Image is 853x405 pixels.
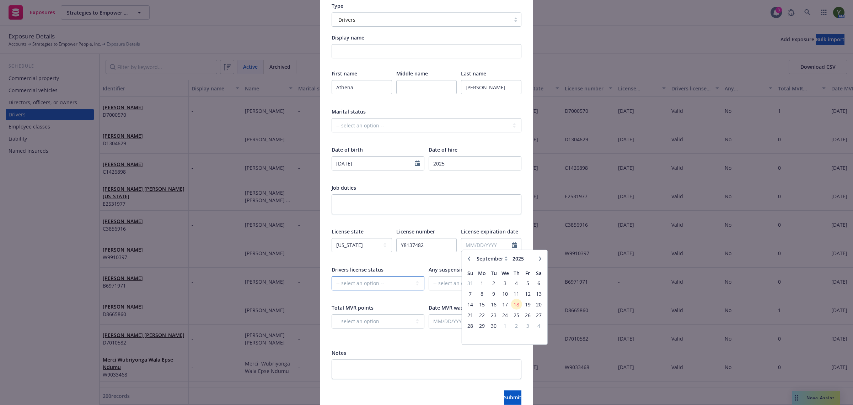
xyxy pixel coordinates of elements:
span: Th [514,270,520,277]
span: 1 [500,321,510,330]
span: 30 [489,321,499,330]
td: 17 [499,299,511,310]
span: First name [332,70,357,77]
span: Tu [491,270,497,277]
span: 31 [466,278,475,287]
td: 29 [476,320,488,331]
td: 13 [533,288,544,299]
td: 9 [488,288,499,299]
td: 2 [488,278,499,288]
span: 2 [489,278,499,287]
input: MM/DD/YYYY [332,157,415,170]
span: 5 [523,278,532,287]
td: 20 [533,299,544,310]
td: empty-day-cell [499,331,511,342]
span: 20 [534,300,543,309]
span: 29 [477,321,487,330]
span: 26 [523,310,532,319]
td: 16 [488,299,499,310]
td: 24 [499,310,511,320]
td: empty-day-cell [465,331,476,342]
td: empty-day-cell [476,331,488,342]
span: 3 [500,278,510,287]
span: Drivers [336,16,507,23]
td: 1 [476,278,488,288]
td: empty-day-cell [533,331,544,342]
span: Mo [478,270,486,277]
span: Last name [461,70,486,77]
td: empty-day-cell [511,331,522,342]
span: 3 [523,321,532,330]
td: 26 [522,310,533,320]
td: 8 [476,288,488,299]
td: 14 [465,299,476,310]
span: 2 [512,321,521,330]
td: 18 [511,299,522,310]
td: 5 [522,278,533,288]
span: Fr [525,270,530,277]
span: Drivers license status [332,266,383,273]
td: 3 [522,320,533,331]
span: We [501,270,509,277]
td: 11 [511,288,522,299]
td: 3 [499,278,511,288]
span: Date of birth [332,146,363,153]
span: 15 [477,300,487,309]
span: Display name [332,34,364,41]
td: 28 [465,320,476,331]
span: 6 [534,278,543,287]
span: Date of hire [429,146,457,153]
td: 19 [522,299,533,310]
td: 2 [511,320,522,331]
span: 22 [477,310,487,319]
span: Submit [504,394,521,401]
span: 13 [534,289,543,298]
span: 10 [500,289,510,298]
span: 9 [489,289,499,298]
span: 12 [523,289,532,298]
td: empty-day-cell [488,331,499,342]
td: 27 [533,310,544,320]
span: 18 [512,300,521,309]
td: 22 [476,310,488,320]
td: 7 [465,288,476,299]
span: 23 [489,310,499,319]
span: Any suspensions/revocations? [429,266,502,273]
td: 4 [533,320,544,331]
td: 10 [499,288,511,299]
span: 7 [466,289,475,298]
span: 27 [534,310,543,319]
input: MM/DD/YYYY [461,238,512,252]
svg: Calendar [512,242,517,248]
span: License expiration date [461,228,518,235]
span: License number [396,228,435,235]
td: 4 [511,278,522,288]
span: Su [467,270,473,277]
td: 6 [533,278,544,288]
span: 16 [489,300,499,309]
span: Middle name [396,70,428,77]
td: 30 [488,320,499,331]
td: 12 [522,288,533,299]
svg: Calendar [415,161,420,166]
td: 15 [476,299,488,310]
span: 1 [477,278,487,287]
span: 21 [466,310,475,319]
span: 11 [512,289,521,298]
span: Total MVR points [332,304,374,311]
span: Sa [536,270,542,277]
span: 8 [477,289,487,298]
td: 25 [511,310,522,320]
span: 17 [500,300,510,309]
span: 14 [466,300,475,309]
td: empty-day-cell [522,331,533,342]
td: 23 [488,310,499,320]
span: 19 [523,300,532,309]
span: 4 [534,321,543,330]
span: Date MVR was last pulled [429,304,490,311]
span: 28 [466,321,475,330]
span: Job duties [332,184,356,191]
span: Notes [332,349,346,356]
